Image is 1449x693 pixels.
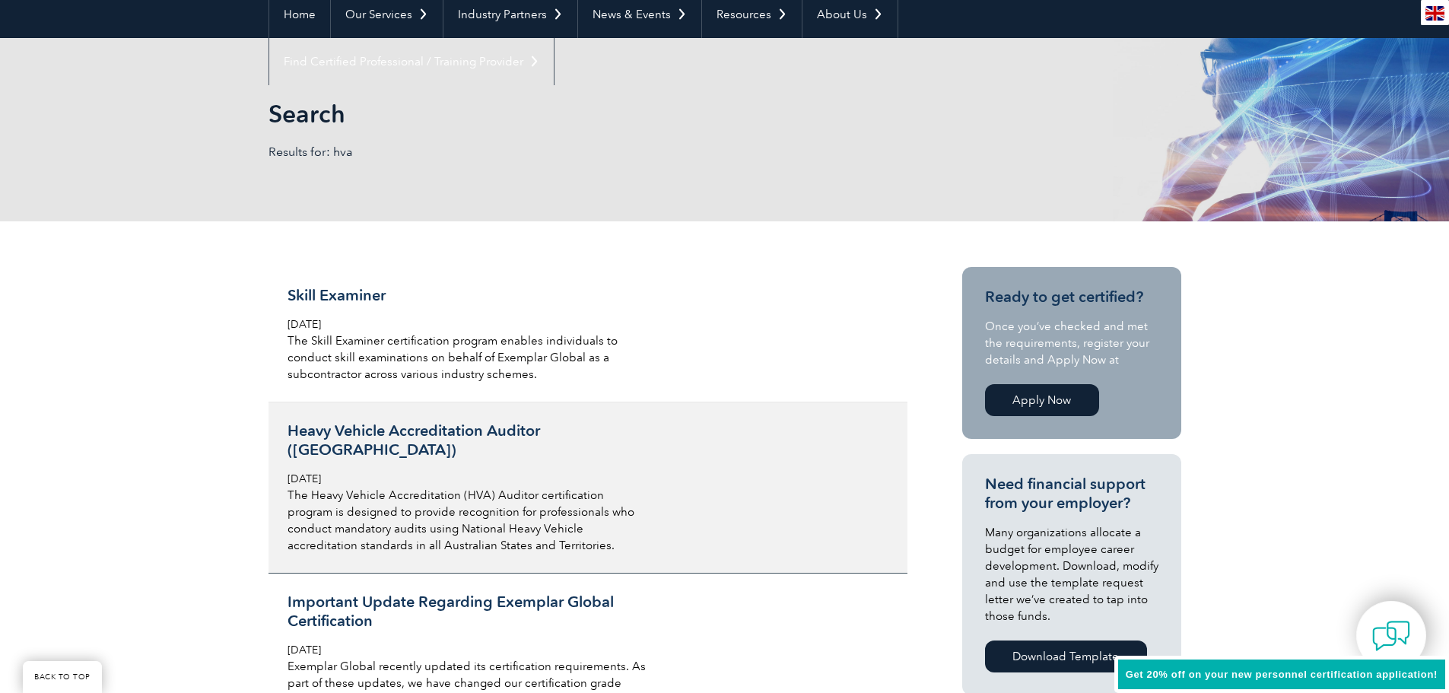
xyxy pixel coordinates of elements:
a: Heavy Vehicle Accreditation Auditor ([GEOGRAPHIC_DATA]) [DATE] The Heavy Vehicle Accreditation (H... [269,402,907,574]
h3: Important Update Regarding Exemplar Global Certification [288,593,648,631]
p: Many organizations allocate a budget for employee career development. Download, modify and use th... [985,524,1158,625]
span: [DATE] [288,472,321,485]
h3: Skill Examiner [288,286,648,305]
span: [DATE] [288,318,321,331]
a: Skill Examiner [DATE] The Skill Examiner certification program enables individuals to conduct ski... [269,267,907,402]
span: [DATE] [288,644,321,656]
span: Get 20% off on your new personnel certification application! [1126,669,1438,680]
a: Find Certified Professional / Training Provider [269,38,554,85]
p: Once you’ve checked and met the requirements, register your details and Apply Now at [985,318,1158,368]
h3: Heavy Vehicle Accreditation Auditor ([GEOGRAPHIC_DATA]) [288,421,648,459]
h3: Need financial support from your employer? [985,475,1158,513]
img: contact-chat.png [1372,617,1410,655]
a: Download Template [985,641,1147,672]
h1: Search [269,99,853,129]
img: en [1425,6,1444,21]
p: The Skill Examiner certification program enables individuals to conduct skill examinations on beh... [288,332,648,383]
p: The Heavy Vehicle Accreditation (HVA) Auditor certification program is designed to provide recogn... [288,487,648,554]
a: Apply Now [985,384,1099,416]
p: Results for: hva [269,144,725,161]
h3: Ready to get certified? [985,288,1158,307]
a: BACK TO TOP [23,661,102,693]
